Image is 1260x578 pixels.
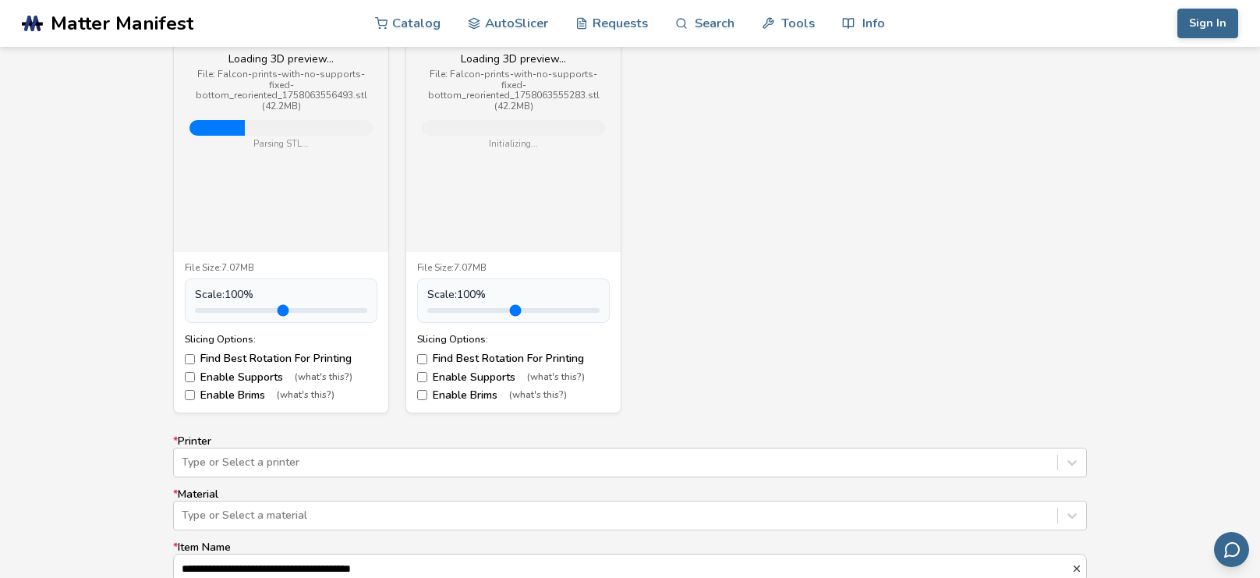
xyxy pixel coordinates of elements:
[185,389,377,402] label: Enable Brims
[185,371,377,384] label: Enable Supports
[417,372,427,382] input: Enable Supports(what's this?)
[185,334,377,345] div: Slicing Options:
[185,372,195,382] input: Enable Supports(what's this?)
[185,263,377,274] div: File Size: 7.07MB
[422,53,605,66] div: Loading 3D preview...
[173,488,1087,530] label: Material
[509,390,567,401] span: (what's this?)
[277,390,334,401] span: (what's this?)
[422,69,605,112] div: File: Falcon-prints-with-no-supports-fixed-bottom_reoriented_1758063555283.stl (42.2MB)
[295,372,352,383] span: (what's this?)
[422,140,605,150] div: Initializing...
[195,289,253,301] span: Scale: 100 %
[417,389,610,402] label: Enable Brims
[182,509,185,522] input: *MaterialType or Select a material
[1177,9,1238,38] button: Sign In
[1071,563,1086,574] button: *Item Name
[427,289,486,301] span: Scale: 100 %
[185,354,195,364] input: Find Best Rotation For Printing
[1214,532,1249,567] button: Send feedback via email
[189,140,373,150] div: Parsing STL...
[189,53,373,66] div: Loading 3D preview...
[417,334,610,345] div: Slicing Options:
[182,456,185,469] input: *PrinterType or Select a printer
[527,372,585,383] span: (what's this?)
[417,263,610,274] div: File Size: 7.07MB
[417,371,610,384] label: Enable Supports
[189,69,373,112] div: File: Falcon-prints-with-no-supports-fixed-bottom_reoriented_1758063556493.stl (42.2MB)
[185,390,195,400] input: Enable Brims(what's this?)
[185,353,377,365] label: Find Best Rotation For Printing
[173,435,1087,477] label: Printer
[417,353,610,365] label: Find Best Rotation For Printing
[417,390,427,400] input: Enable Brims(what's this?)
[51,12,193,34] span: Matter Manifest
[417,354,427,364] input: Find Best Rotation For Printing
